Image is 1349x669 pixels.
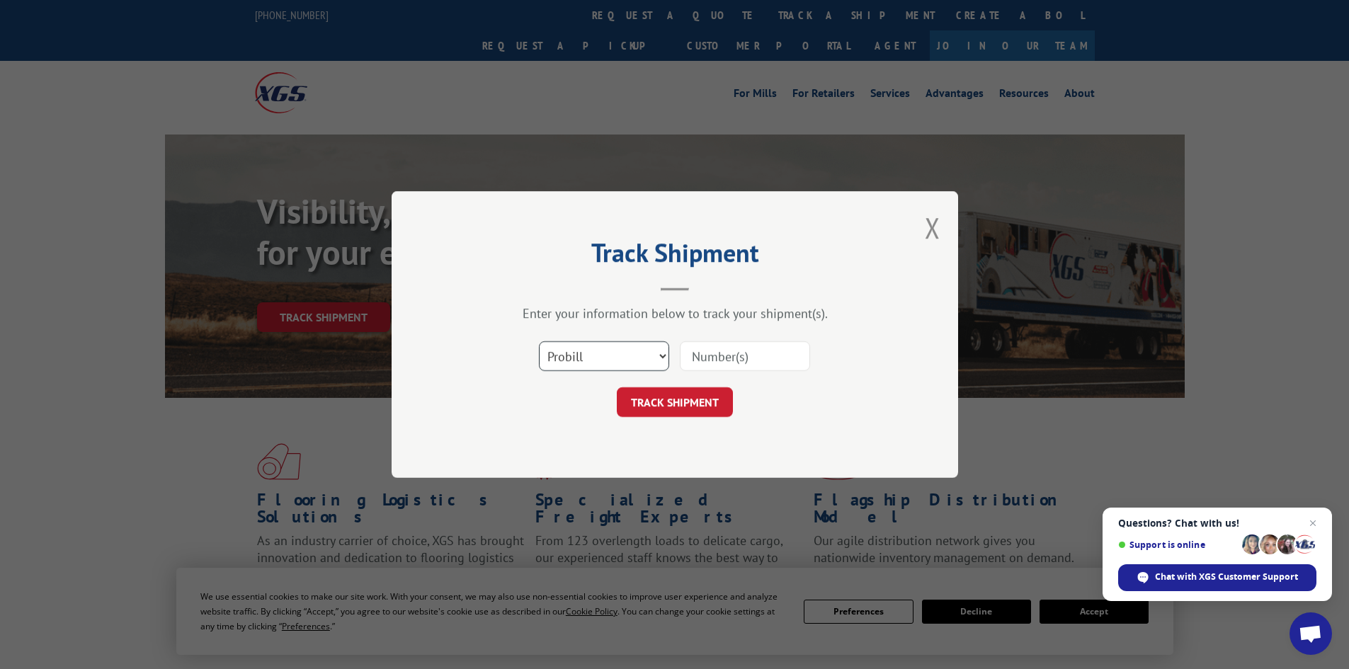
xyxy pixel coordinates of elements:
[617,387,733,417] button: TRACK SHIPMENT
[1118,539,1237,550] span: Support is online
[1155,571,1298,583] span: Chat with XGS Customer Support
[462,305,887,321] div: Enter your information below to track your shipment(s).
[1118,518,1316,529] span: Questions? Chat with us!
[462,243,887,270] h2: Track Shipment
[1118,564,1316,591] span: Chat with XGS Customer Support
[1290,612,1332,655] a: Open chat
[680,341,810,371] input: Number(s)
[925,209,940,246] button: Close modal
